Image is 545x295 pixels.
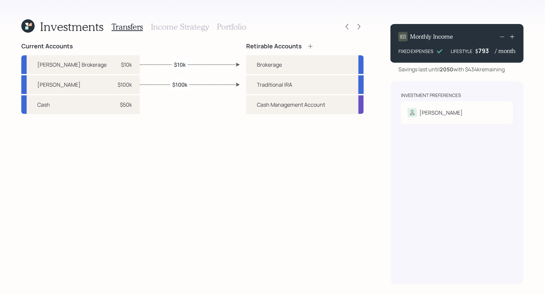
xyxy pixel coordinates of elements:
div: $50k [120,101,132,109]
div: Brokerage [257,61,282,69]
b: 2050 [440,66,454,73]
h1: Investments [40,19,104,34]
h4: Current Accounts [21,43,73,50]
div: $100k [118,81,132,89]
div: 793 [479,47,495,55]
div: Traditional IRA [257,81,292,89]
div: $10k [121,61,132,69]
h4: Monthly Income [410,33,453,40]
label: $100k [172,81,187,88]
div: FIXED EXPENSES [398,48,434,55]
h4: $ [475,47,479,55]
h4: Retirable Accounts [246,43,302,50]
h3: Transfers [112,22,143,32]
label: $10k [174,61,186,68]
div: Cash Management Account [257,101,325,109]
div: [PERSON_NAME] Brokerage [37,61,107,69]
h3: Portfolio [217,22,247,32]
div: Cash [37,101,50,109]
h4: / month [495,47,516,55]
div: LIFESTYLE [451,48,473,55]
h3: Income Strategy [151,22,209,32]
div: [PERSON_NAME] [37,81,81,89]
div: [PERSON_NAME] [420,109,463,117]
div: Investment Preferences [401,92,461,99]
div: Savings last until with $434k remaining [398,65,505,73]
